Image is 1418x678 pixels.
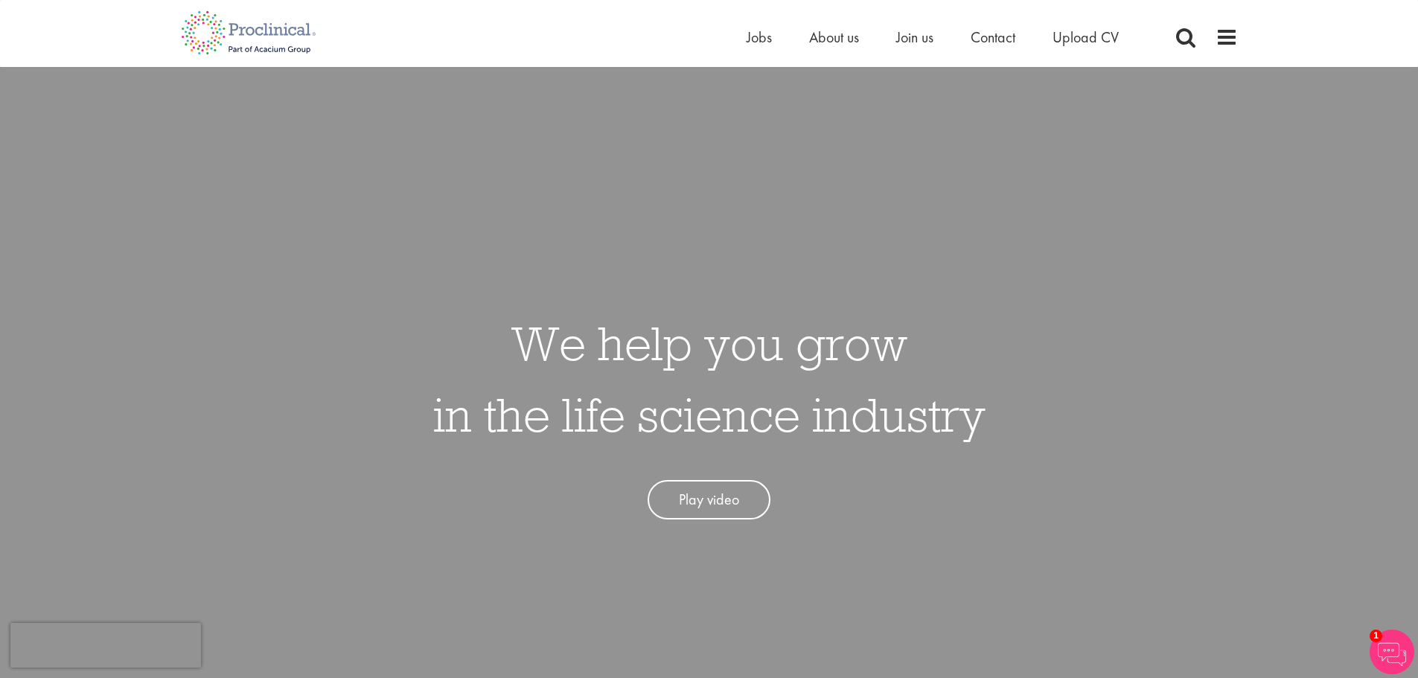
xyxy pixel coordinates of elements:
a: About us [809,28,859,47]
img: Chatbot [1370,630,1414,674]
a: Contact [971,28,1015,47]
h1: We help you grow in the life science industry [433,307,986,450]
a: Play video [648,480,770,519]
a: Jobs [747,28,772,47]
a: Join us [896,28,933,47]
a: Upload CV [1053,28,1119,47]
span: 1 [1370,630,1382,642]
